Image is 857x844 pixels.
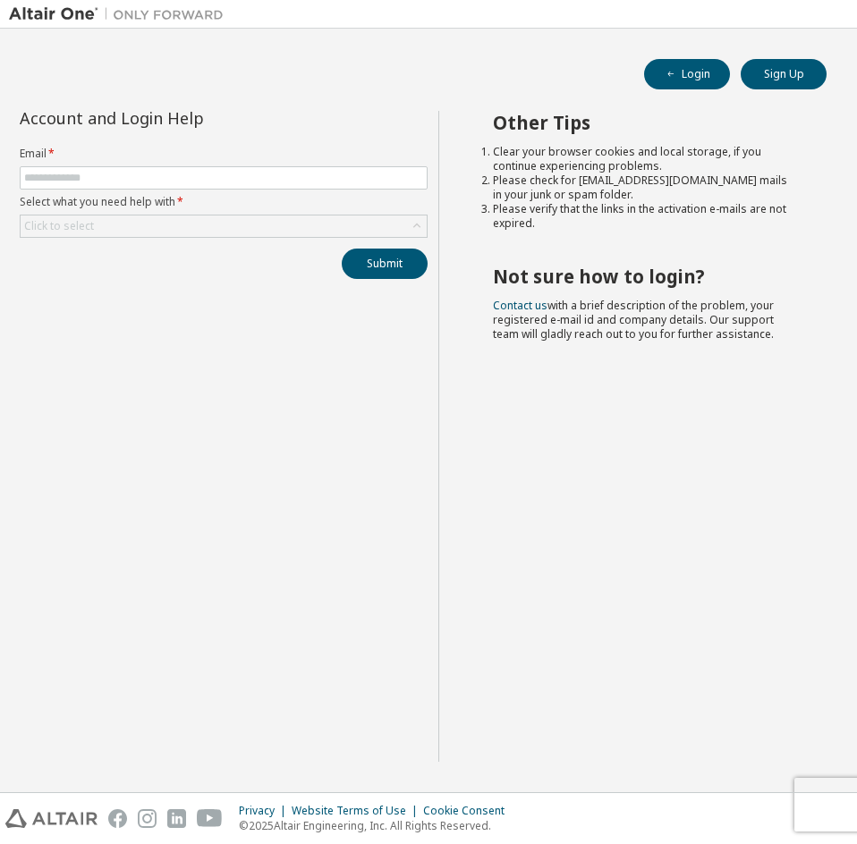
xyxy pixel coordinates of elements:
[292,804,423,818] div: Website Terms of Use
[493,145,794,173] li: Clear your browser cookies and local storage, if you continue experiencing problems.
[342,249,428,279] button: Submit
[239,818,515,833] p: © 2025 Altair Engineering, Inc. All Rights Reserved.
[167,809,186,828] img: linkedin.svg
[423,804,515,818] div: Cookie Consent
[493,265,794,288] h2: Not sure how to login?
[493,111,794,134] h2: Other Tips
[20,147,428,161] label: Email
[5,809,98,828] img: altair_logo.svg
[493,173,794,202] li: Please check for [EMAIL_ADDRESS][DOMAIN_NAME] mails in your junk or spam folder.
[239,804,292,818] div: Privacy
[493,202,794,231] li: Please verify that the links in the activation e-mails are not expired.
[108,809,127,828] img: facebook.svg
[20,195,428,209] label: Select what you need help with
[644,59,730,89] button: Login
[21,215,427,237] div: Click to select
[138,809,157,828] img: instagram.svg
[741,59,827,89] button: Sign Up
[493,298,774,342] span: with a brief description of the problem, your registered e-mail id and company details. Our suppo...
[9,5,233,23] img: Altair One
[493,298,547,313] a: Contact us
[24,219,94,233] div: Click to select
[20,111,346,125] div: Account and Login Help
[197,809,223,828] img: youtube.svg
